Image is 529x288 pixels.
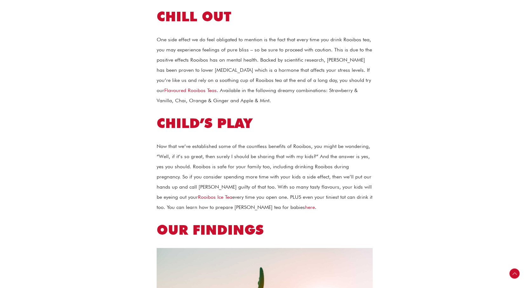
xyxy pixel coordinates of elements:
[198,194,232,200] a: Rooibos Ice Tea
[305,204,315,210] a: here
[164,87,217,93] a: Flavoured Rooibos Teas
[157,141,373,212] p: Now that we’ve established some of the countless benefits of Rooibos, you might be wondering, “We...
[157,8,373,25] h2: CHILL OUT
[157,115,373,132] h2: CHILD’S PLAY
[157,221,373,239] h2: OUR FINDINGS
[157,35,373,106] p: One side effect we do feel obligated to mention is the fact that every time you drink Rooibos tea...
